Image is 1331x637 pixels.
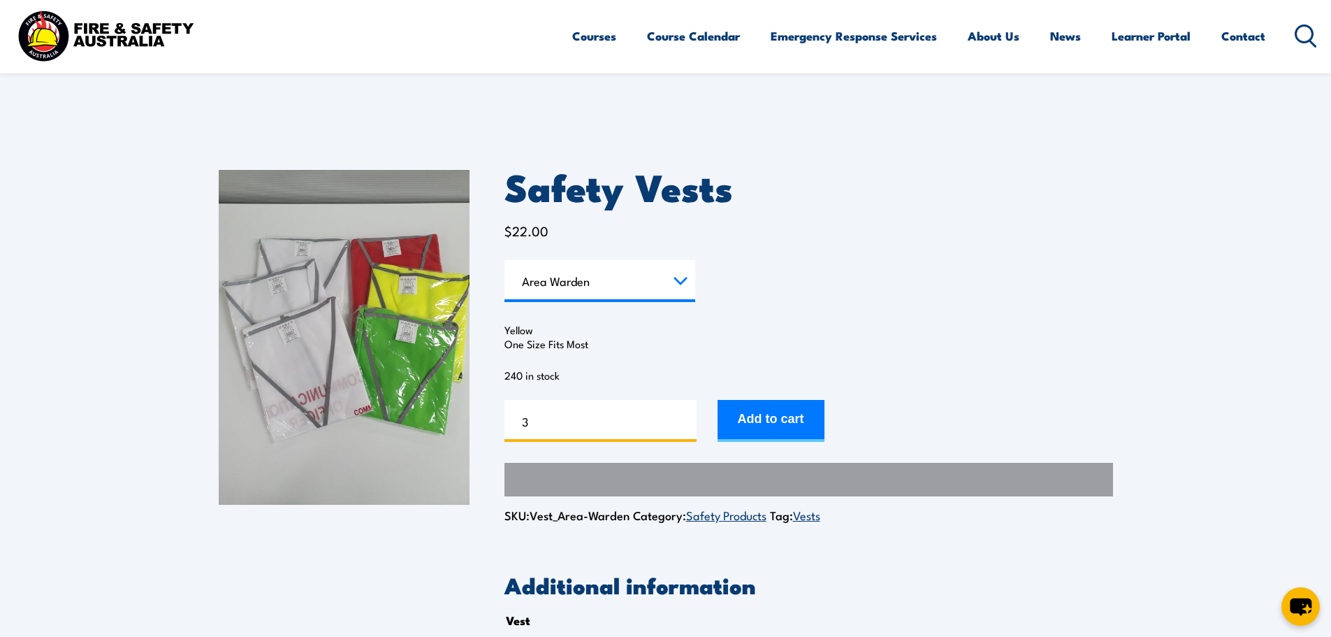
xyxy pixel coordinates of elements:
[504,506,630,524] span: SKU:
[504,170,1113,203] h1: Safety Vests
[504,575,1113,594] h2: Additional information
[504,323,1113,351] p: Yellow One Size Fits Most
[793,506,820,523] a: Vests
[968,17,1019,55] a: About Us
[771,17,937,55] a: Emergency Response Services
[504,400,697,442] input: Product quantity
[686,506,766,523] a: Safety Products
[502,460,1116,499] iframe: Secure express checkout frame
[504,368,1113,382] p: 240 in stock
[504,221,512,240] span: $
[530,506,630,524] span: Vest_Area-Warden
[506,610,530,631] th: Vest
[718,400,824,442] button: Add to cart
[219,170,470,505] img: 20230220_093531-scaled-1.jpg
[633,506,766,524] span: Category:
[1281,587,1320,626] button: chat-button
[1050,17,1081,55] a: News
[1221,17,1265,55] a: Contact
[504,221,548,240] bdi: 22.00
[1112,17,1191,55] a: Learner Portal
[572,17,616,55] a: Courses
[647,17,740,55] a: Course Calendar
[770,506,820,524] span: Tag:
